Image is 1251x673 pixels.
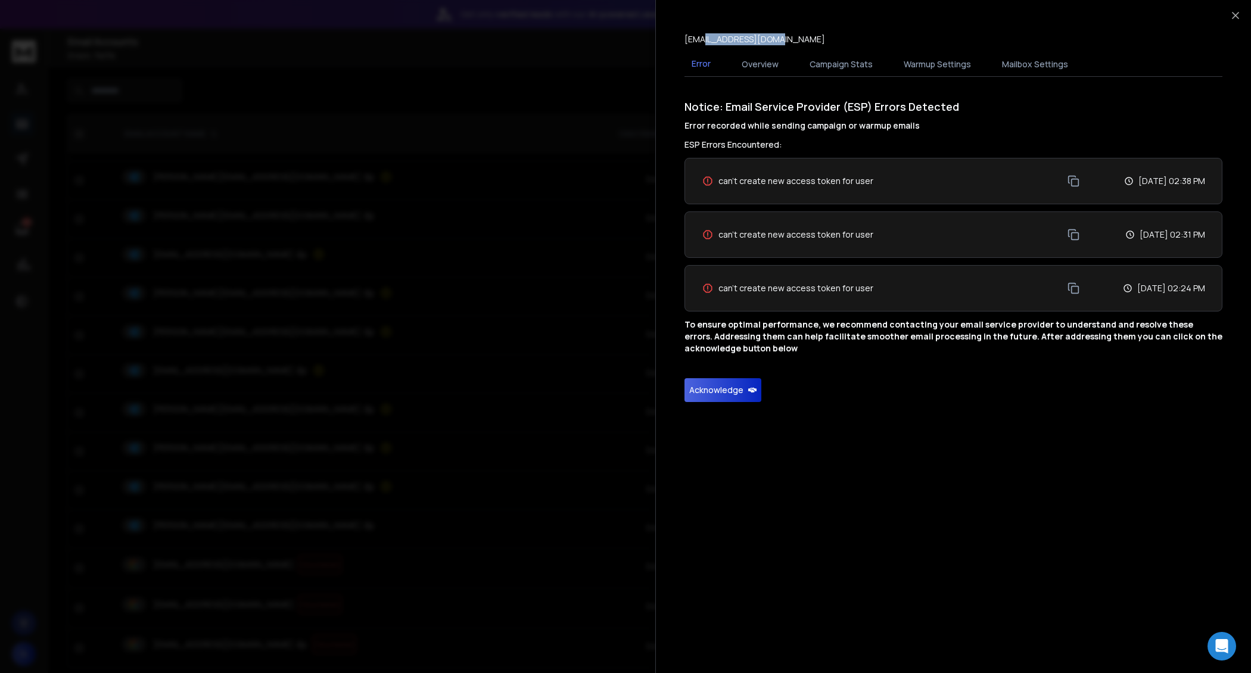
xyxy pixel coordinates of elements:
button: Mailbox Settings [995,51,1075,77]
button: Warmup Settings [897,51,978,77]
button: Campaign Stats [802,51,880,77]
button: Overview [735,51,786,77]
h1: Notice: Email Service Provider (ESP) Errors Detected [684,98,1222,132]
p: [DATE] 02:31 PM [1140,229,1205,241]
p: [EMAIL_ADDRESS][DOMAIN_NAME] [684,33,825,45]
button: Acknowledge [684,378,761,402]
span: can't create new access token for user [718,229,873,241]
span: can't create new access token for user [718,282,873,294]
div: Open Intercom Messenger [1208,632,1236,660]
span: can't create new access token for user [718,175,873,187]
p: [DATE] 02:24 PM [1137,282,1205,294]
h4: Error recorded while sending campaign or warmup emails [684,120,1222,132]
p: [DATE] 02:38 PM [1138,175,1205,187]
p: To ensure optimal performance, we recommend contacting your email service provider to understand ... [684,319,1222,354]
button: Error [684,51,718,78]
h3: ESP Errors Encountered: [684,139,1222,151]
